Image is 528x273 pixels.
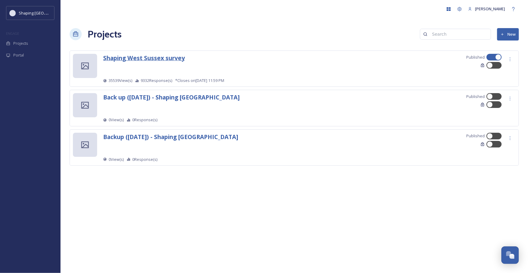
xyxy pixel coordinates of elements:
span: *Closes on [DATE] 11:59 PM [175,78,224,83]
span: 0 Response(s) [132,157,157,162]
span: 9332 Response(s) [141,78,172,83]
strong: Back up ([DATE]) - Shaping [GEOGRAPHIC_DATA] [103,93,240,101]
span: 0 Response(s) [132,117,157,123]
a: Projects [88,27,122,41]
span: [PERSON_NAME] [475,6,505,11]
span: Projects [13,41,28,46]
button: Open Chat [501,246,519,264]
a: [PERSON_NAME] [465,3,508,15]
button: New [497,28,519,41]
a: Back up ([DATE]) - Shaping [GEOGRAPHIC_DATA] [103,95,240,101]
span: ENGAGE [6,31,19,36]
a: Backup ([DATE]) - Shaping [GEOGRAPHIC_DATA] [103,135,238,140]
strong: Shaping West Sussex survey [103,54,185,62]
span: Published [466,54,485,60]
input: Search [429,28,488,40]
span: 35539 View(s) [109,78,132,83]
span: Published [466,133,485,139]
span: Portal [13,52,24,58]
span: Published [466,94,485,99]
span: Shaping [GEOGRAPHIC_DATA] [19,10,73,16]
span: 0 View(s) [109,157,124,162]
strong: Backup ([DATE]) - Shaping [GEOGRAPHIC_DATA] [103,133,238,141]
a: Shaping West Sussex survey [103,56,185,61]
span: 0 View(s) [109,117,124,123]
